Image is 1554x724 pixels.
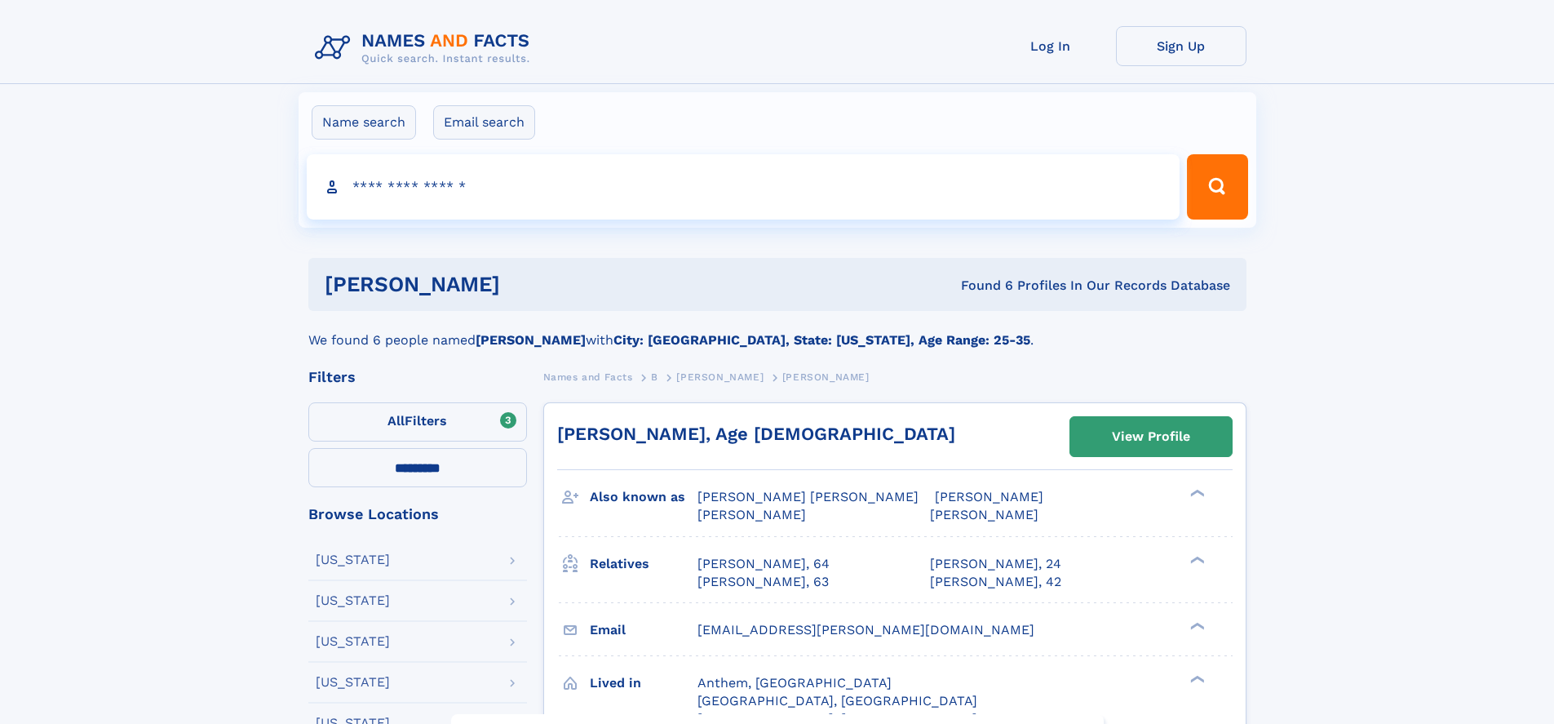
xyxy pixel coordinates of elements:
[782,371,870,383] span: [PERSON_NAME]
[697,675,892,691] span: Anthem, [GEOGRAPHIC_DATA]
[316,594,390,607] div: [US_STATE]
[651,371,658,383] span: B
[308,507,527,522] div: Browse Locations
[676,366,764,387] a: [PERSON_NAME]
[697,693,977,708] span: [GEOGRAPHIC_DATA], [GEOGRAPHIC_DATA]
[312,105,416,140] label: Name search
[930,507,1038,522] span: [PERSON_NAME]
[930,573,1061,591] a: [PERSON_NAME], 42
[308,370,527,384] div: Filters
[730,277,1230,295] div: Found 6 Profiles In Our Records Database
[697,489,919,504] span: [PERSON_NAME] [PERSON_NAME]
[308,311,1246,350] div: We found 6 people named with .
[613,332,1030,348] b: City: [GEOGRAPHIC_DATA], State: [US_STATE], Age Range: 25-35
[1187,154,1247,220] button: Search Button
[308,402,527,442] label: Filters
[543,366,633,387] a: Names and Facts
[1186,554,1206,565] div: ❯
[433,105,535,140] label: Email search
[935,489,1043,504] span: [PERSON_NAME]
[1186,620,1206,631] div: ❯
[1070,417,1232,456] a: View Profile
[316,676,390,689] div: [US_STATE]
[557,424,955,444] a: [PERSON_NAME], Age [DEMOGRAPHIC_DATA]
[697,622,1034,637] span: [EMAIL_ADDRESS][PERSON_NAME][DOMAIN_NAME]
[1186,673,1206,684] div: ❯
[387,413,405,429] span: All
[590,616,697,644] h3: Email
[316,553,390,566] div: [US_STATE]
[930,555,1061,573] a: [PERSON_NAME], 24
[325,274,731,295] h1: [PERSON_NAME]
[1116,26,1246,66] a: Sign Up
[308,26,543,70] img: Logo Names and Facts
[590,669,697,697] h3: Lived in
[476,332,586,348] b: [PERSON_NAME]
[590,550,697,578] h3: Relatives
[697,507,806,522] span: [PERSON_NAME]
[590,483,697,511] h3: Also known as
[676,371,764,383] span: [PERSON_NAME]
[697,555,830,573] a: [PERSON_NAME], 64
[316,635,390,648] div: [US_STATE]
[1186,488,1206,499] div: ❯
[307,154,1180,220] input: search input
[985,26,1116,66] a: Log In
[651,366,658,387] a: B
[1112,418,1190,455] div: View Profile
[697,573,829,591] a: [PERSON_NAME], 63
